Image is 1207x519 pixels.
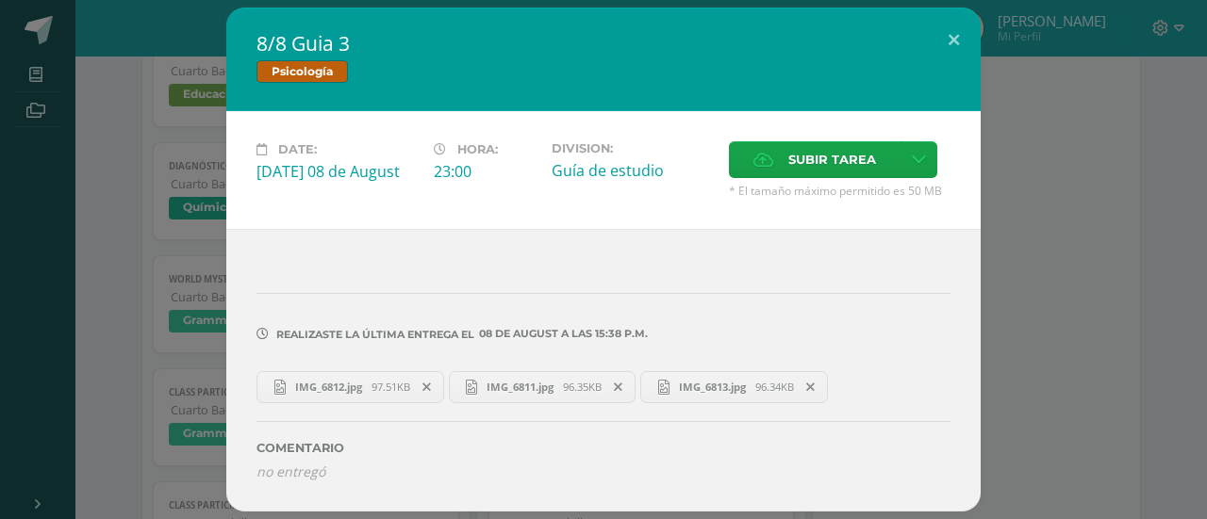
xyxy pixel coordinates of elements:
h2: 8/8 Guia 3 [256,30,951,57]
span: Subir tarea [788,142,876,177]
div: Guía de estudio [552,160,714,181]
span: IMG_6811.jpg [477,380,563,394]
span: Remover entrega [411,377,443,397]
span: 96.35KB [563,380,602,394]
a: IMG_6813.jpg 96.34KB [640,371,828,403]
a: IMG_6812.jpg 97.51KB [256,371,444,403]
span: Remover entrega [795,377,827,397]
span: 08 DE August A LAS 15:38 p.m. [474,333,648,334]
label: Division: [552,141,714,155]
span: Hora: [457,142,498,156]
i: no entregó [256,462,325,480]
div: 23:00 [434,161,537,182]
span: Psicología [256,60,348,83]
span: 96.34KB [755,380,794,394]
a: IMG_6811.jpg 96.35KB [449,371,637,403]
button: Close (Esc) [927,8,981,72]
span: 97.51KB [372,380,410,394]
span: Remover entrega [603,377,635,397]
span: IMG_6813.jpg [670,380,755,394]
span: * El tamaño máximo permitido es 50 MB [729,183,951,199]
label: Comentario [256,441,951,455]
span: Realizaste la última entrega el [276,328,474,341]
span: IMG_6812.jpg [286,380,372,394]
div: [DATE] 08 de August [256,161,419,182]
span: Date: [278,142,317,156]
